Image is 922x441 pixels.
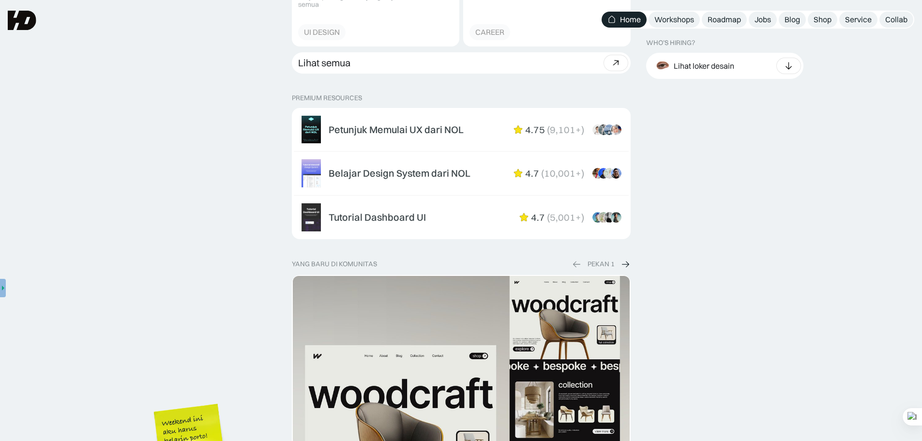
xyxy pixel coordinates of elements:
[294,110,629,150] a: Petunjuk Memulai UX dari NOL4.75(9,101+)
[779,12,806,28] a: Blog
[581,167,584,179] div: )
[547,212,550,223] div: (
[329,212,426,223] div: Tutorial Dashboard UI
[674,61,734,71] div: Lihat loker desain
[531,212,545,223] div: 4.7
[654,15,694,25] div: Workshops
[544,167,581,179] div: 10,001+
[525,167,539,179] div: 4.7
[839,12,877,28] a: Service
[581,124,584,136] div: )
[292,52,631,74] a: Lihat semua
[749,12,777,28] a: Jobs
[649,12,700,28] a: Workshops
[879,12,913,28] a: Collab
[845,15,872,25] div: Service
[525,124,545,136] div: 4.75
[755,15,771,25] div: Jobs
[646,39,695,47] div: WHO’S HIRING?
[814,15,831,25] div: Shop
[550,124,581,136] div: 9,101+
[785,15,800,25] div: Blog
[294,198,629,237] a: Tutorial Dashboard UI4.7(5,001+)
[602,12,647,28] a: Home
[588,260,615,268] div: PEKAN 1
[294,153,629,193] a: Belajar Design System dari NOL4.7(10,001+)
[298,57,350,69] div: Lihat semua
[581,212,584,223] div: )
[808,12,837,28] a: Shop
[541,167,544,179] div: (
[292,94,631,102] p: PREMIUM RESOURCES
[885,15,907,25] div: Collab
[550,212,581,223] div: 5,001+
[547,124,550,136] div: (
[702,12,747,28] a: Roadmap
[329,167,470,179] div: Belajar Design System dari NOL
[620,15,641,25] div: Home
[708,15,741,25] div: Roadmap
[329,124,464,136] div: Petunjuk Memulai UX dari NOL
[292,260,377,268] div: yang baru di komunitas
